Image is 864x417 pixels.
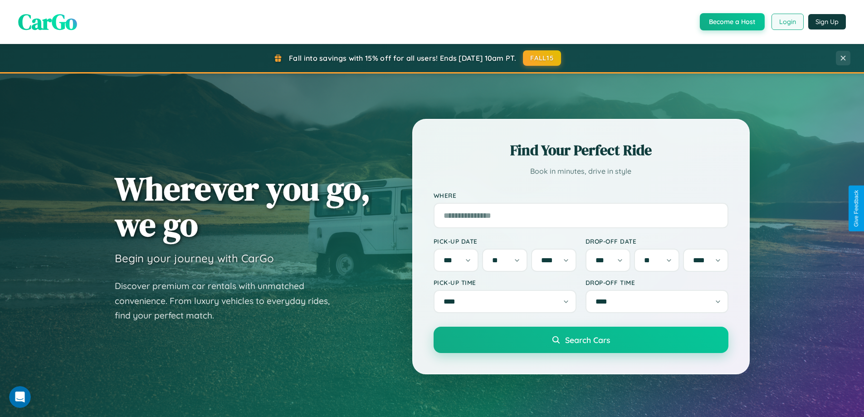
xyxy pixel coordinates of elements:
h2: Find Your Perfect Ride [434,140,728,160]
label: Pick-up Time [434,279,576,286]
p: Book in minutes, drive in style [434,165,728,178]
p: Discover premium car rentals with unmatched convenience. From luxury vehicles to everyday rides, ... [115,279,342,323]
button: Sign Up [808,14,846,29]
button: Login [771,14,804,30]
h1: Wherever you go, we go [115,171,371,242]
span: Fall into savings with 15% off for all users! Ends [DATE] 10am PT. [289,54,516,63]
h3: Begin your journey with CarGo [115,251,274,265]
label: Drop-off Date [586,237,728,245]
iframe: Intercom live chat [9,386,31,408]
button: Become a Host [700,13,765,30]
button: FALL15 [523,50,561,66]
span: CarGo [18,7,77,37]
button: Search Cars [434,327,728,353]
div: Give Feedback [853,190,859,227]
span: Search Cars [565,335,610,345]
label: Drop-off Time [586,279,728,286]
label: Pick-up Date [434,237,576,245]
label: Where [434,191,728,199]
